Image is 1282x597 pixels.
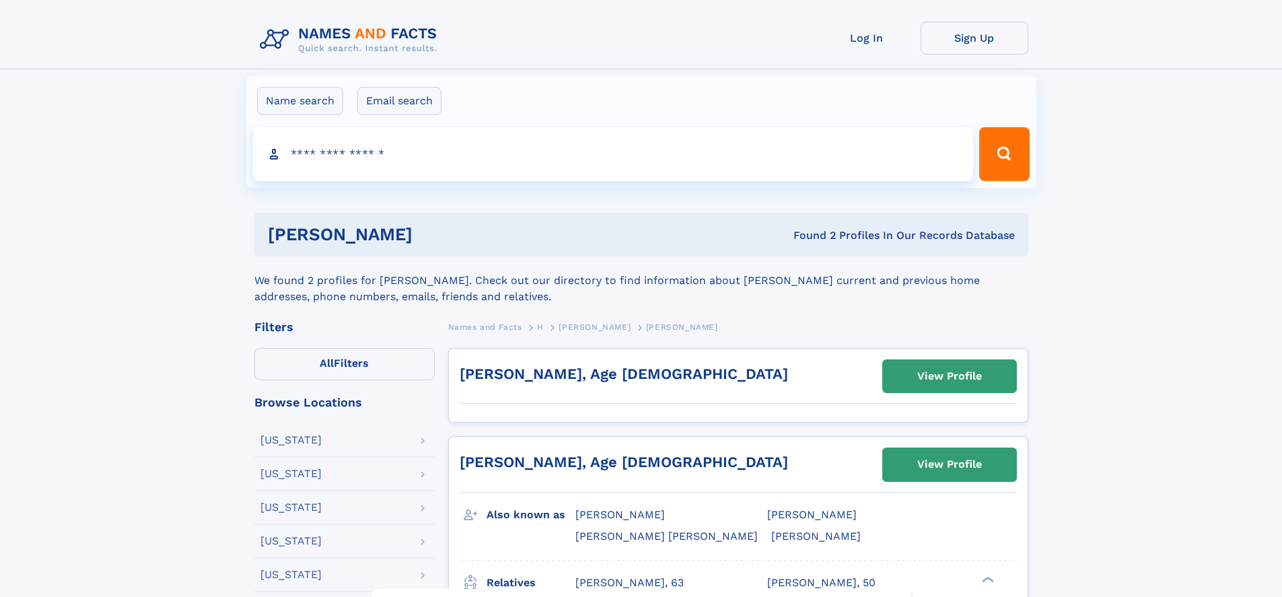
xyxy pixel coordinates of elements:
div: ❯ [978,575,995,584]
h1: [PERSON_NAME] [268,226,603,243]
a: [PERSON_NAME], 63 [575,575,684,590]
a: Sign Up [921,22,1028,55]
a: [PERSON_NAME] [559,318,631,335]
div: [US_STATE] [260,502,322,513]
span: [PERSON_NAME] [575,508,665,521]
a: Names and Facts [448,318,522,335]
a: Log In [813,22,921,55]
button: Search Button [979,127,1029,181]
div: Filters [254,321,435,333]
div: View Profile [917,361,982,392]
div: Browse Locations [254,396,435,409]
span: [PERSON_NAME] [767,508,857,521]
div: [US_STATE] [260,468,322,479]
span: All [320,357,334,370]
h3: Also known as [487,503,575,526]
a: [PERSON_NAME], 50 [767,575,876,590]
span: [PERSON_NAME] [771,530,861,542]
h3: Relatives [487,571,575,594]
span: [PERSON_NAME] [559,322,631,332]
a: H [537,318,544,335]
div: [US_STATE] [260,569,322,580]
span: [PERSON_NAME] [646,322,718,332]
a: [PERSON_NAME], Age [DEMOGRAPHIC_DATA] [460,454,788,470]
div: Found 2 Profiles In Our Records Database [603,228,1015,243]
a: View Profile [883,448,1016,481]
img: Logo Names and Facts [254,22,448,58]
span: H [537,322,544,332]
label: Filters [254,348,435,380]
label: Email search [357,87,441,115]
div: We found 2 profiles for [PERSON_NAME]. Check out our directory to find information about [PERSON_... [254,256,1028,305]
div: [US_STATE] [260,536,322,547]
span: [PERSON_NAME] [PERSON_NAME] [575,530,758,542]
label: Name search [257,87,343,115]
div: [US_STATE] [260,435,322,446]
input: search input [253,127,974,181]
a: View Profile [883,360,1016,392]
a: [PERSON_NAME], Age [DEMOGRAPHIC_DATA] [460,365,788,382]
div: View Profile [917,449,982,480]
